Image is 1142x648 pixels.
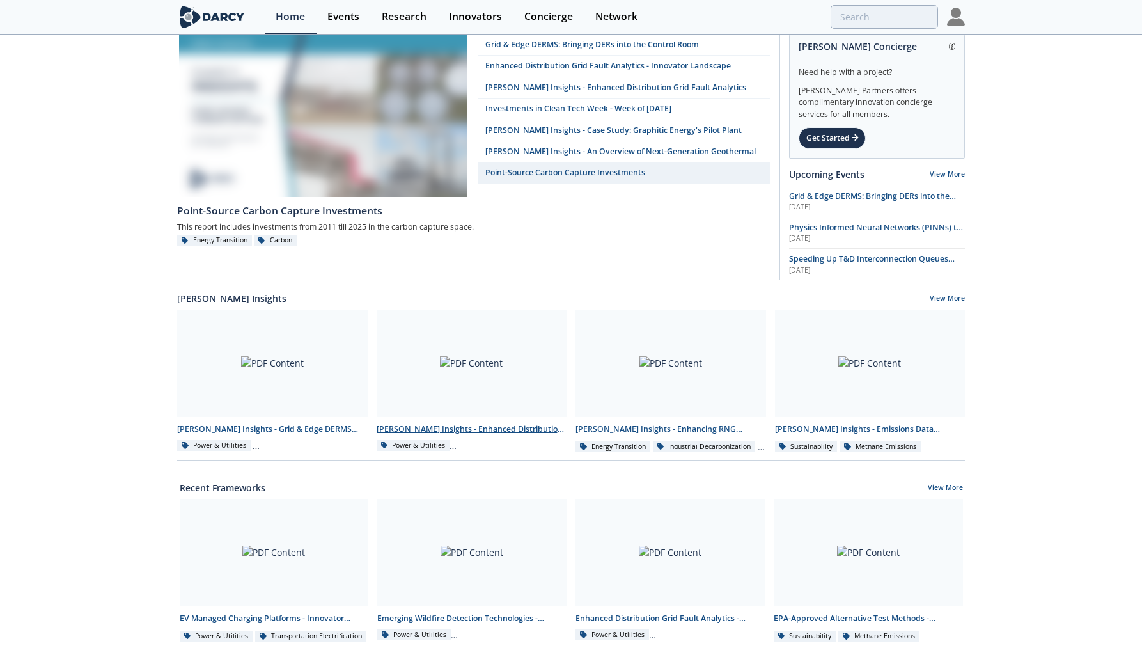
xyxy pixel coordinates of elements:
div: [PERSON_NAME] Insights - Enhanced Distribution Grid Fault Analytics [377,423,567,435]
div: Grid & Edge DERMS: Bringing DERs into the Control Room [485,39,699,51]
div: This report includes investments from 2011 till 2025 in the carbon capture space. [177,219,770,235]
div: Power & Utilities [180,631,253,642]
a: View More [928,483,963,494]
div: Emerging Wildfire Detection Technologies - Technology Landscape [377,613,567,624]
div: Network [595,12,637,22]
a: [PERSON_NAME] Insights [177,292,286,305]
div: Power & Utilities [177,440,251,452]
div: Industrial Decarbonization [653,441,756,453]
a: [PERSON_NAME] Insights - Enhanced Distribution Grid Fault Analytics [478,77,770,99]
div: Innovators [449,12,502,22]
a: PDF Content [PERSON_NAME] Insights - Enhancing RNG innovation Energy Transition Industrial Decarb... [571,310,770,454]
a: Physics Informed Neural Networks (PINNs) to Accelerate Subsurface Scenario Analysis [DATE] [789,222,965,244]
div: Power & Utilities [377,440,450,452]
div: Sustainability [775,441,838,453]
div: Point-Source Carbon Capture Investments [177,203,770,219]
a: PDF Content [PERSON_NAME] Insights - Enhanced Distribution Grid Fault Analytics Power & Utilities [372,310,572,454]
a: Grid & Edge DERMS: Bringing DERs into the Control Room [478,35,770,56]
div: Get Started [799,127,866,149]
div: Methane Emissions [840,441,921,453]
a: Speeding Up T&D Interconnection Queues with Enhanced Software Solutions [DATE] [789,253,965,275]
div: Energy Transition [177,235,252,246]
div: Transportation Electrification [255,631,366,642]
div: Methane Emissions [838,631,919,642]
div: EV Managed Charging Platforms - Innovator Landscape [180,613,369,624]
span: Physics Informed Neural Networks (PINNs) to Accelerate Subsurface Scenario Analysis [789,222,963,244]
div: [DATE] [789,202,965,212]
div: Power & Utilities [575,629,649,641]
a: [PERSON_NAME] Insights - Case Study: Graphitic Energy's Pilot Plant [478,120,770,141]
div: Power & Utilities [377,629,451,641]
a: Recent Frameworks [180,481,265,494]
input: Advanced Search [831,5,938,29]
div: [PERSON_NAME] Insights - Emissions Data Integration [775,423,966,435]
a: PDF Content [PERSON_NAME] Insights - Emissions Data Integration Sustainability Methane Emissions [770,310,970,454]
div: [PERSON_NAME] Partners offers complimentary innovation concierge services for all members. [799,78,955,120]
a: PDF Content Enhanced Distribution Grid Fault Analytics - Innovator Landscape Power & Utilities [571,499,769,643]
div: [PERSON_NAME] Concierge [799,35,955,58]
a: PDF Content Emerging Wildfire Detection Technologies - Technology Landscape Power & Utilities [373,499,571,643]
div: Research [382,12,426,22]
div: Energy Transition [575,441,650,453]
span: Grid & Edge DERMS: Bringing DERs into the Control Room [789,191,956,213]
a: Upcoming Events [789,168,864,181]
img: information.svg [949,43,956,50]
a: Investments in Clean Tech Week - Week of [DATE] [478,99,770,120]
div: Enhanced Distribution Grid Fault Analytics - Innovator Landscape [575,613,765,624]
div: [DATE] [789,233,965,244]
div: [DATE] [789,265,965,276]
a: View More [930,170,965,178]
div: Events [327,12,359,22]
a: Point-Source Carbon Capture Investments [177,197,770,219]
a: Point-Source Carbon Capture Investments [478,162,770,184]
div: Concierge [524,12,573,22]
a: PDF Content EPA-Approved Alternative Test Methods - Innovator Comparison Sustainability Methane E... [769,499,967,643]
a: PDF Content [PERSON_NAME] Insights - Grid & Edge DERMS Integration Power & Utilities [173,310,372,454]
img: Profile [947,8,965,26]
a: View More [930,294,965,305]
img: logo-wide.svg [177,6,247,28]
div: Home [276,12,305,22]
a: PDF Content EV Managed Charging Platforms - Innovator Landscape Power & Utilities Transportation ... [175,499,373,643]
div: EPA-Approved Alternative Test Methods - Innovator Comparison [774,613,963,624]
span: Speeding Up T&D Interconnection Queues with Enhanced Software Solutions [789,253,955,276]
div: Carbon [254,235,297,246]
a: [PERSON_NAME] Insights - An Overview of Next-Generation Geothermal [478,141,770,162]
div: [PERSON_NAME] Insights - Enhancing RNG innovation [575,423,766,435]
div: Sustainability [774,631,836,642]
div: [PERSON_NAME] Insights - Grid & Edge DERMS Integration [177,423,368,435]
a: Grid & Edge DERMS: Bringing DERs into the Control Room [DATE] [789,191,965,212]
div: Need help with a project? [799,58,955,78]
a: Enhanced Distribution Grid Fault Analytics - Innovator Landscape [478,56,770,77]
